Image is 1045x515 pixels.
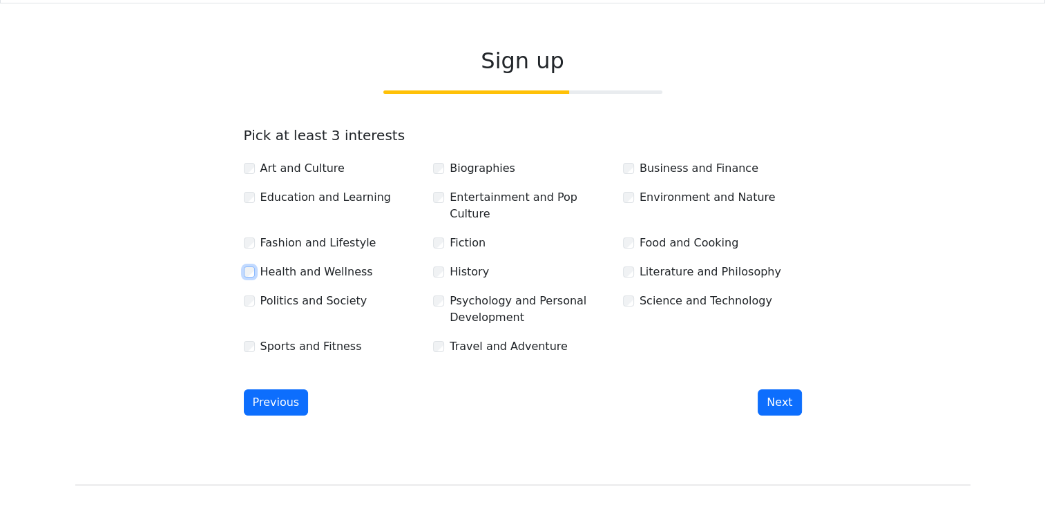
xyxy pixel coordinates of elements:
button: Next [758,389,801,416]
label: History [450,264,489,280]
label: Fiction [450,235,486,251]
label: Biographies [450,160,515,177]
label: Science and Technology [640,293,772,309]
h2: Sign up [244,48,802,74]
label: Literature and Philosophy [640,264,781,280]
label: Environment and Nature [640,189,776,206]
label: Psychology and Personal Development [450,293,612,326]
label: Politics and Society [260,293,367,309]
label: Food and Cooking [640,235,738,251]
label: Education and Learning [260,189,391,206]
label: Sports and Fitness [260,338,362,355]
button: Previous [244,389,309,416]
label: Fashion and Lifestyle [260,235,376,251]
label: Art and Culture [260,160,345,177]
label: Business and Finance [640,160,758,177]
label: Pick at least 3 interests [244,127,405,144]
label: Health and Wellness [260,264,373,280]
label: Travel and Adventure [450,338,568,355]
label: Entertainment and Pop Culture [450,189,612,222]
